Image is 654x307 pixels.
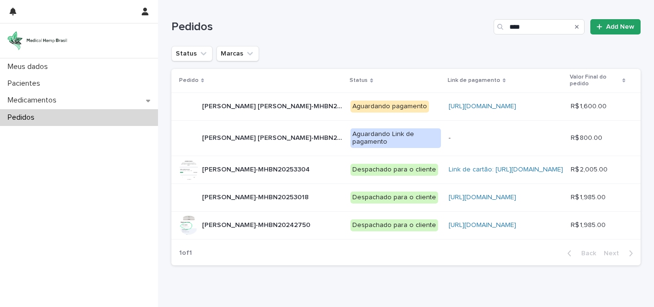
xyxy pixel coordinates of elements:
p: Pedidos [4,113,42,122]
p: DANIEL CORREIA DA SILVA-MHBN20253304 [202,164,312,174]
div: Aguardando Link de pagamento [350,128,440,148]
p: DANIEL CORREIA DA SILVA-MHBN20242750 [202,219,312,229]
p: Medicamentos [4,96,64,105]
div: Aguardando pagamento [350,101,429,113]
p: DANIEL CORREIA DA SILVA-MHBN20253018 [202,192,311,202]
p: Daniel Martins Vilar-MHBN20253402 [202,132,345,142]
p: Pedido [179,75,199,86]
p: - [449,132,452,142]
p: Daniel Martins Vilar-MHBN20253401 [202,101,345,111]
h1: Pedidos [171,20,490,34]
span: Next [604,250,625,257]
tr: [PERSON_NAME]-MHBN20242750[PERSON_NAME]-MHBN20242750 Despachado para o cliente[URL][DOMAIN_NAME]R... [171,211,641,239]
p: R$ 2,005.00 [571,164,609,174]
a: [URL][DOMAIN_NAME] [449,194,516,201]
span: Add New [606,23,634,30]
p: 1 of 1 [171,241,200,265]
p: Status [350,75,368,86]
p: Pacientes [4,79,48,88]
div: Despachado para o cliente [350,164,438,176]
div: Despachado para o cliente [350,192,438,204]
input: Search [494,19,585,34]
p: Link de pagamento [448,75,500,86]
p: R$ 1,985.00 [571,219,608,229]
tr: [PERSON_NAME] [PERSON_NAME]-MHBN20253402[PERSON_NAME] [PERSON_NAME]-MHBN20253402 Aguardando Link ... [171,120,641,156]
a: [URL][DOMAIN_NAME] [449,222,516,228]
p: R$ 800.00 [571,132,604,142]
button: Marcas [216,46,259,61]
p: Meus dados [4,62,56,71]
p: Valor Final do pedido [570,72,620,90]
tr: [PERSON_NAME] [PERSON_NAME]-MHBN20253401[PERSON_NAME] [PERSON_NAME]-MHBN20253401 Aguardando pagam... [171,92,641,120]
button: Back [560,249,600,258]
p: R$ 1,600.00 [571,101,609,111]
tr: [PERSON_NAME]-MHBN20253018[PERSON_NAME]-MHBN20253018 Despachado para o cliente[URL][DOMAIN_NAME]R... [171,183,641,211]
div: Despachado para o cliente [350,219,438,231]
img: 4UqDjhnrSSm1yqNhTQ7x [8,31,67,50]
a: Add New [590,19,641,34]
span: Back [575,250,596,257]
a: [URL][DOMAIN_NAME] [449,103,516,110]
a: Link de cartão: [URL][DOMAIN_NAME] [449,166,563,173]
button: Next [600,249,641,258]
button: Status [171,46,213,61]
tr: [PERSON_NAME]-MHBN20253304[PERSON_NAME]-MHBN20253304 Despachado para o clienteLink de cartão: [UR... [171,156,641,184]
p: R$ 1,985.00 [571,192,608,202]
